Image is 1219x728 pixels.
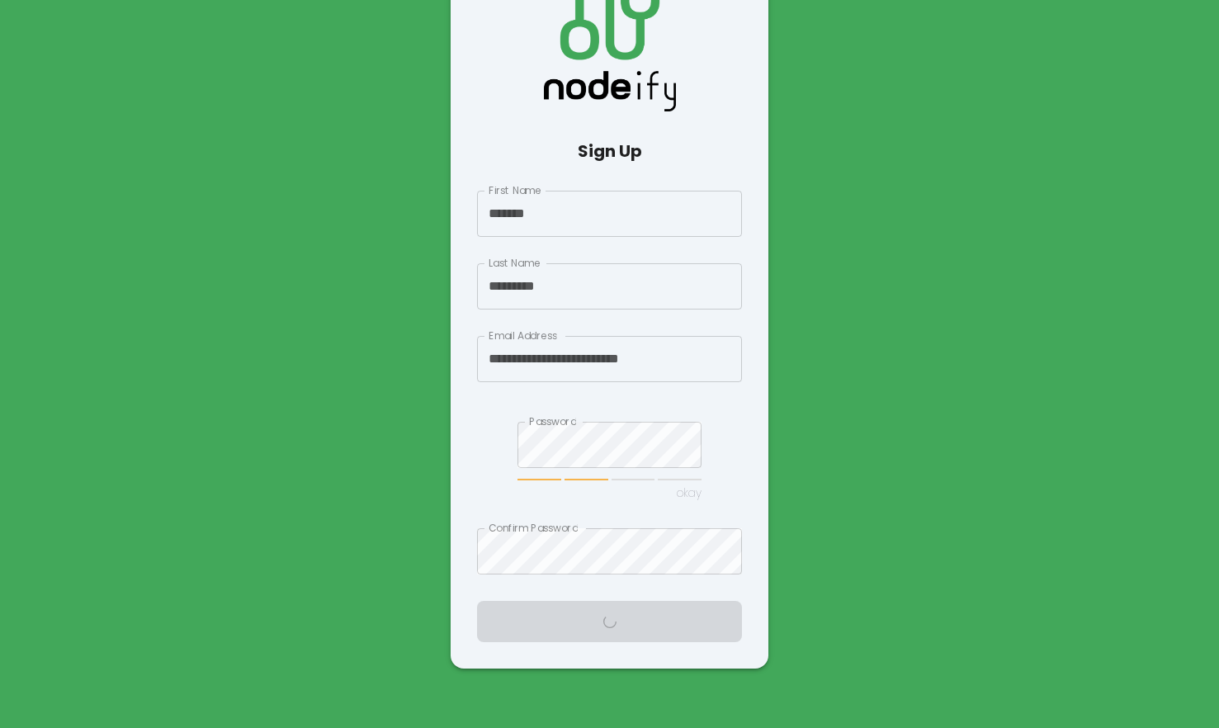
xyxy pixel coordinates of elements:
[489,329,557,343] label: Email Address
[489,521,578,535] label: Confirm Password
[489,183,541,197] label: First Name
[578,138,642,164] h6: Sign Up
[489,256,540,270] label: Last Name
[529,414,576,428] label: Password
[517,485,702,502] p: okay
